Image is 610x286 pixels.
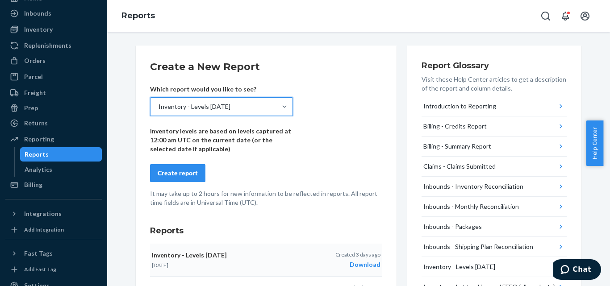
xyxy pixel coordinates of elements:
button: Inbounds - Shipping Plan Reconciliation [422,237,567,257]
div: Create report [158,169,198,178]
button: Help Center [586,120,603,166]
h2: Create a New Report [150,60,382,74]
ol: breadcrumbs [114,3,162,29]
p: Created 3 days ago [335,251,380,258]
div: Fast Tags [24,249,53,258]
a: Billing [5,178,102,192]
button: Open Search Box [537,7,555,25]
button: Inventory - Levels [DATE] [422,257,567,277]
a: Reports [121,11,155,21]
div: Billing [24,180,42,189]
a: Freight [5,86,102,100]
a: Inbounds [5,6,102,21]
a: Orders [5,54,102,68]
p: Which report would you like to see? [150,85,293,94]
a: Add Fast Tag [5,264,102,275]
div: Integrations [24,209,62,218]
iframe: Opens a widget where you can chat to one of our agents [553,259,601,282]
button: Create report [150,164,205,182]
h3: Report Glossary [422,60,567,71]
div: Replenishments [24,41,71,50]
div: Billing - Credits Report [423,122,487,131]
div: Billing - Summary Report [423,142,491,151]
button: Fast Tags [5,246,102,261]
a: Inventory [5,22,102,37]
button: Introduction to Reporting [422,96,567,116]
div: Inbounds - Shipping Plan Reconciliation [423,242,533,251]
p: Visit these Help Center articles to get a description of the report and column details. [422,75,567,93]
div: Inventory [24,25,53,34]
div: Analytics [25,165,52,174]
a: Add Integration [5,224,102,235]
div: Prep [24,104,38,112]
div: Returns [24,119,48,128]
button: Inbounds - Monthly Reconciliation [422,197,567,217]
button: Inbounds - Inventory Reconciliation [422,177,567,197]
div: Inbounds [24,9,51,18]
div: Inventory - Levels [DATE] [159,102,230,111]
div: Parcel [24,72,43,81]
button: Inbounds - Packages [422,217,567,237]
p: Inventory - Levels [DATE] [152,251,303,260]
div: Inbounds - Monthly Reconciliation [423,202,519,211]
a: Returns [5,116,102,130]
h3: Reports [150,225,382,236]
div: Claims - Claims Submitted [423,162,496,171]
time: [DATE] [152,262,168,269]
button: Billing - Credits Report [422,116,567,137]
button: Claims - Claims Submitted [422,157,567,177]
a: Reporting [5,132,102,146]
button: Open account menu [576,7,594,25]
button: Open notifications [556,7,574,25]
a: Replenishments [5,38,102,53]
a: Parcel [5,70,102,84]
div: Reporting [24,135,54,144]
p: Inventory levels are based on levels captured at 12:00 am UTC on the current date (or the selecte... [150,127,293,153]
div: Download [335,260,380,269]
a: Reports [20,147,102,162]
div: Orders [24,56,46,65]
div: Add Integration [24,226,64,233]
a: Prep [5,101,102,115]
div: Inbounds - Inventory Reconciliation [423,182,523,191]
div: Introduction to Reporting [423,102,496,111]
div: Reports [25,150,49,159]
div: Inventory - Levels [DATE] [423,262,495,271]
button: Billing - Summary Report [422,137,567,157]
div: Add Fast Tag [24,265,56,273]
a: Analytics [20,162,102,177]
p: It may take up to 2 hours for new information to be reflected in reports. All report time fields ... [150,189,382,207]
button: Integrations [5,207,102,221]
div: Freight [24,88,46,97]
button: Inventory - Levels [DATE][DATE]Created 3 days agoDownload [150,244,382,277]
div: Inbounds - Packages [423,222,482,231]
